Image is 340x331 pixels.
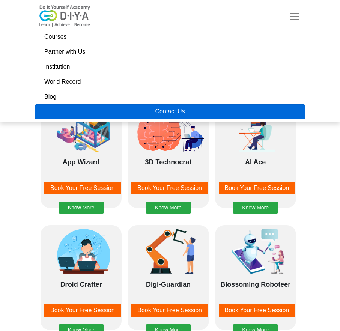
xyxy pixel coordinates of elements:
a: Courses [35,29,305,44]
a: Book Your Free Session [131,182,205,194]
div: App Wizard [44,157,118,176]
a: Book Your Free Session [219,182,292,194]
a: Book Your Free Session [44,304,118,317]
a: Blog [35,89,305,104]
div: AI Ace [219,157,292,176]
a: Know More [59,318,104,324]
a: Book Your Free Session [131,304,205,317]
a: Institution [35,59,305,74]
button: Book Your Free Session [131,304,208,317]
button: Book Your Free Session [44,182,121,194]
img: logo-v2.png [35,5,95,27]
div: Digi-Guardian [131,280,205,298]
div: Droid Crafter [44,280,118,298]
div: Blossoming Roboteer [219,280,292,298]
a: Partner with Us [35,44,305,59]
button: Know More [146,202,191,214]
button: Book Your Free Session [131,182,208,194]
div: 3D Technocrat [131,157,205,176]
a: Know More [233,318,278,324]
a: Know More [146,196,191,202]
a: Book Your Free Session [219,304,292,317]
a: Contact Us [35,104,305,119]
button: Toggle navigation [284,9,305,24]
a: Know More [233,196,278,202]
button: Book Your Free Session [219,182,295,194]
a: World Record [35,74,305,89]
a: Book Your Free Session [44,182,118,194]
button: Book Your Free Session [44,304,121,317]
button: Know More [233,202,278,214]
a: Know More [146,318,191,324]
a: Know More [59,196,104,202]
button: Book Your Free Session [219,304,295,317]
button: Know More [59,202,104,214]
